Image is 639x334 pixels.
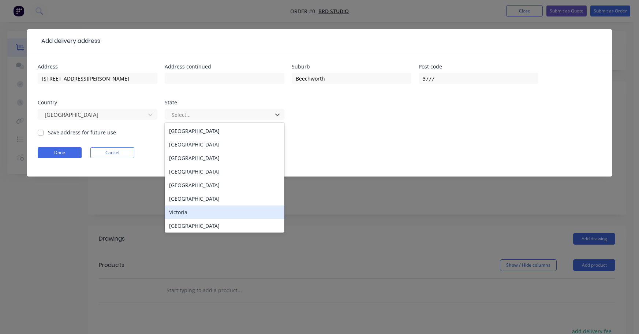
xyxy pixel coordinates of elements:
[165,151,284,165] div: [GEOGRAPHIC_DATA]
[165,205,284,219] div: Victoria
[165,165,284,178] div: [GEOGRAPHIC_DATA]
[165,219,284,233] div: [GEOGRAPHIC_DATA]
[48,129,116,136] label: Save address for future use
[165,138,284,151] div: [GEOGRAPHIC_DATA]
[419,64,538,69] div: Post code
[292,64,411,69] div: Suburb
[165,100,284,105] div: State
[38,64,157,69] div: Address
[38,100,157,105] div: Country
[38,147,82,158] button: Done
[165,124,284,138] div: [GEOGRAPHIC_DATA]
[165,64,284,69] div: Address continued
[165,178,284,192] div: [GEOGRAPHIC_DATA]
[165,192,284,205] div: [GEOGRAPHIC_DATA]
[38,37,100,45] div: Add delivery address
[90,147,134,158] button: Cancel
